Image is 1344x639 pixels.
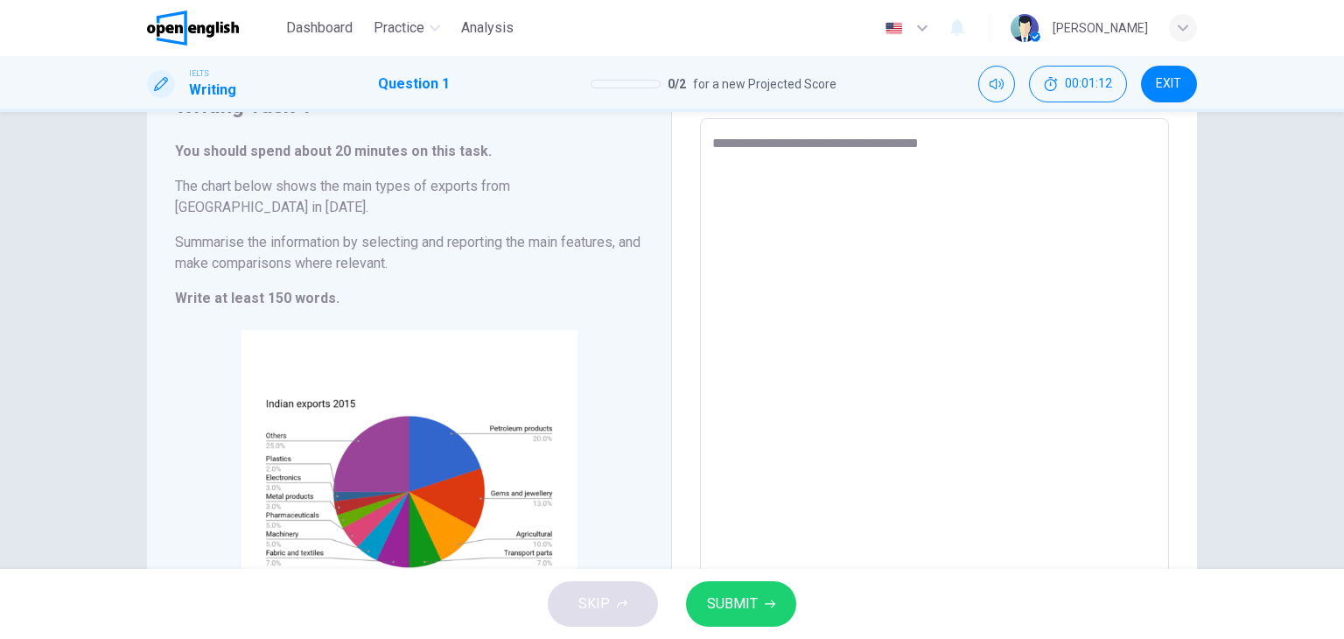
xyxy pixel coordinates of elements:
[189,67,209,80] span: IELTS
[175,232,643,274] h6: Summarise the information by selecting and reporting the main features, and make comparisons wher...
[1029,66,1127,102] div: Hide
[175,290,339,306] strong: Write at least 150 words.
[686,581,796,627] button: SUBMIT
[1053,18,1148,39] div: [PERSON_NAME]
[175,141,643,162] h6: You should spend about 20 minutes on this task.
[693,74,836,95] span: for a new Projected Score
[367,12,447,44] button: Practice
[374,18,424,39] span: Practice
[454,12,521,44] button: Analysis
[1141,66,1197,102] button: EXIT
[147,11,239,46] img: OpenEnglish logo
[707,592,758,616] span: SUBMIT
[1029,66,1127,102] button: 00:01:12
[189,80,236,101] h1: Writing
[378,74,450,95] h1: Question 1
[279,12,360,44] button: Dashboard
[978,66,1015,102] div: Mute
[147,11,279,46] a: OpenEnglish logo
[1156,77,1181,91] span: EXIT
[175,176,643,218] h6: The chart below shows the main types of exports from [GEOGRAPHIC_DATA] in [DATE].
[286,18,353,39] span: Dashboard
[883,22,905,35] img: en
[1011,14,1039,42] img: Profile picture
[668,74,686,95] span: 0 / 2
[461,18,514,39] span: Analysis
[1065,77,1112,91] span: 00:01:12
